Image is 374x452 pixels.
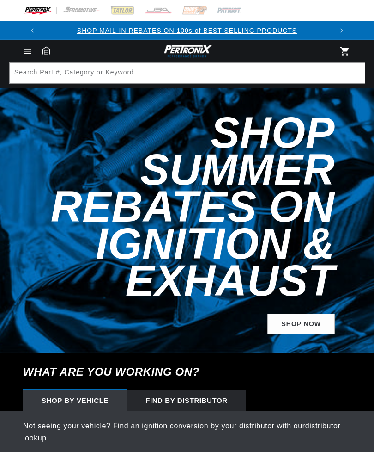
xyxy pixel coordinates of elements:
[10,63,365,83] input: Search Part #, Category or Keyword
[42,25,332,36] div: 1 of 2
[23,114,335,299] h2: Shop Summer Rebates on Ignition & Exhaust
[23,390,127,411] div: Shop by vehicle
[23,422,341,442] a: distributor lookup
[127,390,246,411] div: Find by Distributor
[267,314,335,334] a: Shop Now
[332,21,351,40] button: Translation missing: en.sections.announcements.next_announcement
[18,46,38,56] summary: Menu
[344,63,364,83] button: Search Part #, Category or Keyword
[77,27,297,34] a: SHOP MAIL-IN REBATES ON 100s of BEST SELLING PRODUCTS
[162,43,212,59] img: Pertronix
[23,21,42,40] button: Translation missing: en.sections.announcements.previous_announcement
[42,46,50,55] a: Garage: 0 item(s)
[23,420,351,444] p: Not seeing your vehicle? Find an ignition conversion by your distributor with our
[42,25,332,36] div: Announcement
